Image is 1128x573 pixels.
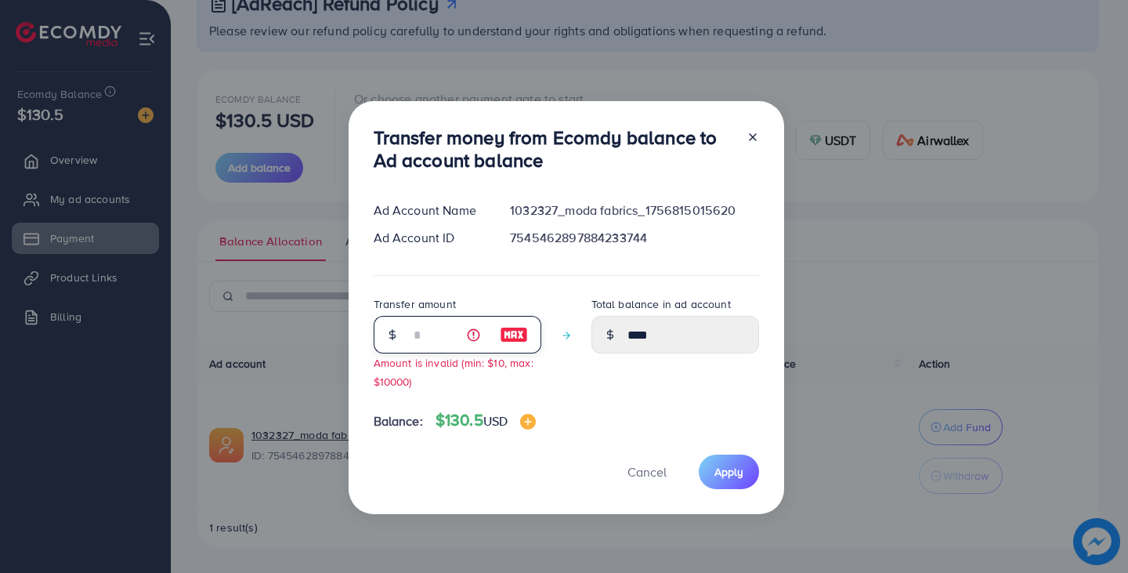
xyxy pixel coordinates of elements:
span: Apply [714,464,743,480]
label: Total balance in ad account [591,296,731,312]
button: Apply [699,455,759,488]
span: USD [483,412,508,430]
span: Cancel [627,463,667,481]
h4: $130.5 [436,411,536,430]
span: Balance: [374,412,423,430]
h3: Transfer money from Ecomdy balance to Ad account balance [374,126,734,172]
div: Ad Account ID [361,229,498,247]
img: image [500,325,528,344]
div: 7545462897884233744 [497,229,771,247]
label: Transfer amount [374,296,456,312]
div: 1032327_moda fabrics_1756815015620 [497,201,771,219]
button: Cancel [608,455,686,488]
div: Ad Account Name [361,201,498,219]
small: Amount is invalid (min: $10, max: $10000) [374,355,533,388]
img: image [520,414,536,430]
